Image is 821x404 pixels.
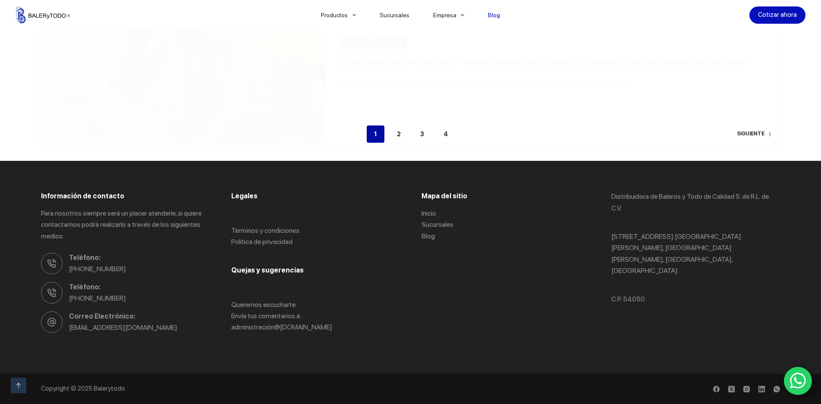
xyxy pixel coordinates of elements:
a: Terminos y condiciones [231,226,299,235]
span: Correo Electrónico: [69,311,210,322]
a: [PHONE_NUMBER] [69,294,126,302]
a: Inicio [422,209,436,217]
a: [EMAIL_ADDRESS][DOMAIN_NAME] [69,323,177,332]
p: [STREET_ADDRESS] [GEOGRAPHIC_DATA][PERSON_NAME], [GEOGRAPHIC_DATA][PERSON_NAME], [GEOGRAPHIC_DATA... [611,231,780,277]
h3: Mapa del sitio [422,191,590,201]
a: Facebook [713,386,720,392]
a: Sucursales [422,220,453,229]
span: Teléfono: [69,282,210,293]
p: Queremos escucharte. Envía tus comentarios a: administració n@[DOMAIN_NAME] [231,299,400,333]
a: Cotizar ahora [749,6,805,24]
span: Teléfono: [69,252,210,263]
a: Ir arriba [11,378,26,393]
p: Copyright © 2025 Balerytodo [41,385,397,393]
a: Politica de privacidad [231,238,293,246]
a: WhatsApp [774,386,780,392]
a: [PHONE_NUMBER] [69,265,126,273]
a: Blog [422,232,435,240]
h3: Información de contacto [41,191,210,201]
p: En cualquier sector industrial, los paros no programados representan uno de los mayores riesgos p... [339,76,767,88]
a: X (Twitter) [728,386,735,392]
a: Industria [371,38,406,49]
a: LinkedIn [758,386,765,392]
a: WhatsApp [784,367,812,395]
a: Estrategias para evitar paros no programados en la industria mediante un mantenimiento adecuado [339,57,747,67]
span: Quejas y sugerencias [231,266,304,274]
a: Instagram [743,386,750,392]
p: C.P. 54050 [611,294,780,305]
p: Distribuidora de Baleros y Todo de Calidad S. de R.L. de C.V. [611,191,780,214]
span: Legales [231,192,258,200]
a: Análisis [339,38,369,49]
p: Para nosotros siempre será un placer atenderle, si quiere contactarnos podrá realizarlo a través ... [41,208,210,242]
img: Balerytodo [16,7,70,23]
